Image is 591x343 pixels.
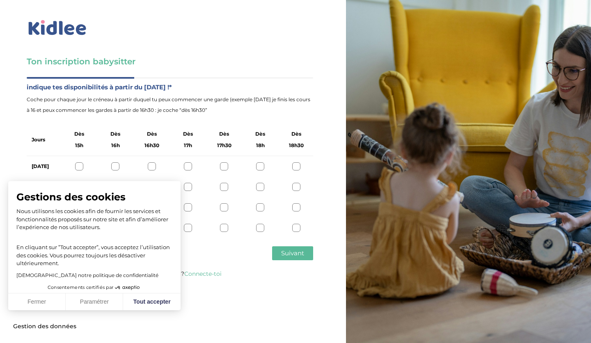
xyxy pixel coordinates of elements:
[48,285,113,290] span: Consentements certifiés par
[115,275,140,300] svg: Axeptio
[217,140,231,151] span: 17h30
[255,129,265,139] span: Dès
[13,323,76,330] span: Gestion des données
[16,191,172,203] span: Gestions des cookies
[147,129,157,139] span: Dès
[184,140,192,151] span: 17h
[123,293,181,311] button: Tout accepter
[44,282,145,293] button: Consentements certifiés par
[110,129,120,139] span: Dès
[184,270,222,277] a: Connecte-toi
[27,18,88,37] img: logo_kidlee_bleu
[291,129,301,139] span: Dès
[27,94,313,116] span: Coche pour chaque jour le créneau à partir duquel tu peux commencer une garde (exemple [DATE] je ...
[16,272,158,278] a: [DEMOGRAPHIC_DATA] notre politique de confidentialité
[289,140,304,151] span: 18h30
[32,161,55,172] label: [DATE]
[16,207,172,232] p: Nous utilisons les cookies afin de fournir les services et fonctionnalités proposés sur notre sit...
[272,246,313,260] button: Suivant
[144,140,159,151] span: 16h30
[27,56,313,67] h3: Ton inscription babysitter
[281,249,304,257] span: Suivant
[32,134,45,145] label: Jours
[66,293,123,311] button: Paramétrer
[183,129,193,139] span: Dès
[75,140,83,151] span: 15h
[256,140,265,151] span: 18h
[27,82,313,93] label: indique tes disponibilités à partir du [DATE] !*
[8,318,81,335] button: Fermer le widget sans consentement
[16,236,172,268] p: En cliquant sur ”Tout accepter”, vous acceptez l’utilisation des cookies. Vous pourrez toujours l...
[111,140,120,151] span: 16h
[8,293,66,311] button: Fermer
[74,129,84,139] span: Dès
[219,129,229,139] span: Dès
